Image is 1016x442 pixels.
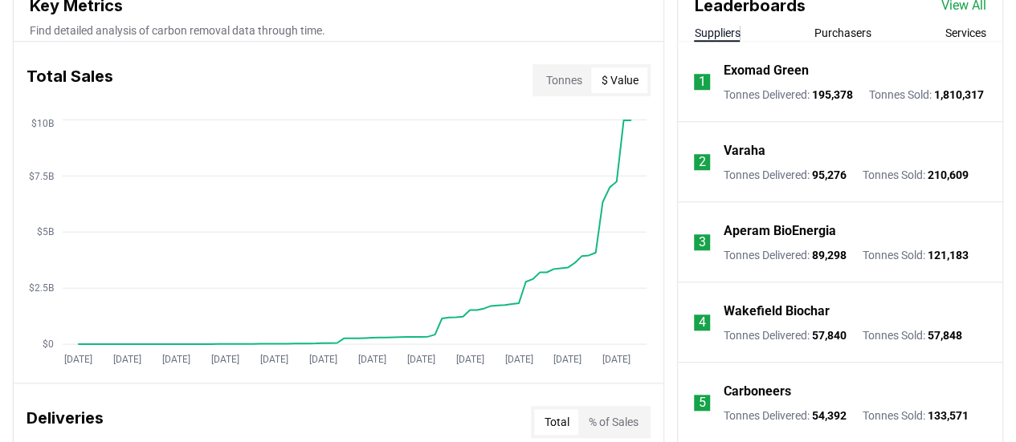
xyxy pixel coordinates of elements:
[723,382,790,401] a: Carboneers
[862,408,968,424] p: Tonnes Sold :
[536,67,591,93] button: Tonnes
[723,247,846,263] p: Tonnes Delivered :
[723,327,846,343] p: Tonnes Delivered :
[113,353,141,364] tspan: [DATE]
[554,353,582,364] tspan: [DATE]
[699,393,706,412] p: 5
[862,247,968,263] p: Tonnes Sold :
[505,353,533,364] tspan: [DATE]
[868,87,983,103] p: Tonnes Sold :
[694,25,740,41] button: Suppliers
[309,353,337,364] tspan: [DATE]
[43,339,54,350] tspan: $0
[927,409,968,422] span: 133,571
[699,152,706,172] p: 2
[699,233,706,252] p: 3
[723,221,835,241] a: Aperam BioEnergia
[31,117,54,128] tspan: $10B
[358,353,386,364] tspan: [DATE]
[37,226,54,237] tspan: $5B
[945,25,986,41] button: Services
[811,329,846,342] span: 57,840
[927,329,961,342] span: 57,848
[407,353,435,364] tspan: [DATE]
[260,353,288,364] tspan: [DATE]
[811,249,846,262] span: 89,298
[723,167,846,183] p: Tonnes Delivered :
[162,353,190,364] tspan: [DATE]
[699,313,706,332] p: 4
[723,87,852,103] p: Tonnes Delivered :
[591,67,647,93] button: $ Value
[29,282,54,294] tspan: $2.5B
[27,64,113,96] h3: Total Sales
[723,141,765,160] a: Varaha
[927,249,968,262] span: 121,183
[602,353,630,364] tspan: [DATE]
[64,353,92,364] tspan: [DATE]
[811,168,846,181] span: 95,276
[723,61,808,80] a: Exomad Green
[456,353,484,364] tspan: [DATE]
[862,167,968,183] p: Tonnes Sold :
[723,302,829,321] a: Wakefield Biochar
[723,408,846,424] p: Tonnes Delivered :
[29,170,54,181] tspan: $7.5B
[811,88,852,101] span: 195,378
[927,168,968,181] span: 210,609
[211,353,239,364] tspan: [DATE]
[699,72,706,91] p: 1
[30,22,647,39] p: Find detailed analysis of carbon removal data through time.
[578,409,647,435] button: % of Sales
[814,25,871,41] button: Purchasers
[862,327,961,343] p: Tonnes Sold :
[811,409,846,422] span: 54,392
[27,406,104,438] h3: Deliveries
[534,409,578,435] button: Total
[933,88,983,101] span: 1,810,317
